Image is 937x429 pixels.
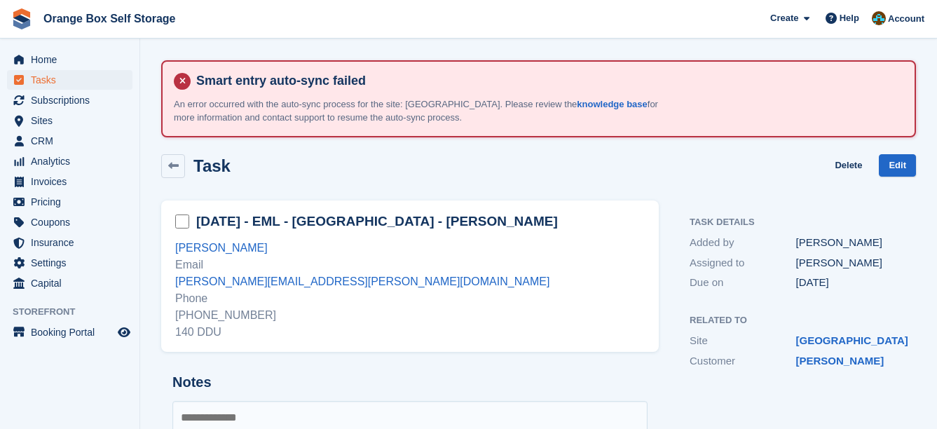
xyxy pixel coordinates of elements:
a: menu [7,131,132,151]
div: Due on [690,275,796,291]
span: Coupons [31,212,115,232]
span: Analytics [31,151,115,171]
span: Booking Portal [31,322,115,342]
img: Mike [872,11,886,25]
div: Phone [175,290,645,307]
div: Assigned to [690,255,796,271]
span: Tasks [31,70,115,90]
h4: Smart entry auto-sync failed [191,73,903,89]
a: [PERSON_NAME] [175,242,268,254]
h2: Related to [690,315,902,326]
div: Added by [690,235,796,251]
span: Pricing [31,192,115,212]
div: [PHONE_NUMBER] 140 DDU [175,307,645,341]
span: Create [770,11,798,25]
div: [DATE] [796,275,903,291]
a: [PERSON_NAME][EMAIL_ADDRESS][PERSON_NAME][DOMAIN_NAME] [175,275,549,287]
a: menu [7,50,132,69]
span: Sites [31,111,115,130]
h2: [DATE] - EML - [GEOGRAPHIC_DATA] - [PERSON_NAME] [196,212,558,231]
a: Edit [879,154,916,177]
a: menu [7,233,132,252]
span: Account [888,12,924,26]
a: menu [7,90,132,110]
a: [PERSON_NAME] [796,355,884,367]
a: Orange Box Self Storage [38,7,182,30]
h2: Notes [172,374,648,390]
h2: Task Details [690,217,902,228]
a: [GEOGRAPHIC_DATA] [796,334,908,346]
a: menu [7,192,132,212]
span: Help [840,11,859,25]
a: menu [7,253,132,273]
h2: Task [193,156,231,175]
a: Preview store [116,324,132,341]
div: [PERSON_NAME] [796,235,903,251]
span: Capital [31,273,115,293]
a: menu [7,212,132,232]
a: menu [7,322,132,342]
span: Home [31,50,115,69]
a: menu [7,70,132,90]
span: Insurance [31,233,115,252]
img: stora-icon-8386f47178a22dfd0bd8f6a31ec36ba5ce8667c1dd55bd0f319d3a0aa187defe.svg [11,8,32,29]
span: CRM [31,131,115,151]
span: Subscriptions [31,90,115,110]
div: Site [690,333,796,349]
span: Settings [31,253,115,273]
div: Customer [690,353,796,369]
a: knowledge base [577,99,647,109]
p: An error occurred with the auto-sync process for the site: [GEOGRAPHIC_DATA]. Please review the f... [174,97,664,125]
span: Invoices [31,172,115,191]
a: menu [7,151,132,171]
div: [PERSON_NAME] [796,255,903,271]
div: Email [175,257,645,273]
a: menu [7,111,132,130]
a: menu [7,273,132,293]
span: Storefront [13,305,139,319]
a: menu [7,172,132,191]
a: Delete [835,154,862,177]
